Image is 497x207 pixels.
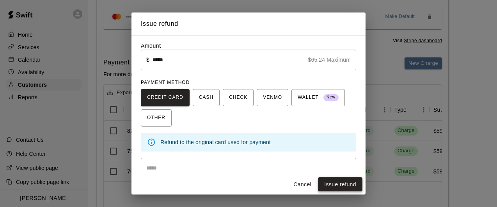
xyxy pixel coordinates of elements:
[223,89,254,106] button: CHECK
[141,109,172,127] button: OTHER
[199,91,213,104] span: CASH
[308,56,351,64] p: $65.24 Maximum
[263,91,282,104] span: VENMO
[146,56,149,64] p: $
[229,91,247,104] span: CHECK
[318,177,362,192] button: Issue refund
[298,91,339,104] span: WALLET
[147,112,165,124] span: OTHER
[257,89,288,106] button: VENMO
[291,89,345,106] button: WALLET New
[141,80,190,85] span: PAYMENT METHOD
[131,12,366,35] h2: Issue refund
[141,43,161,49] label: Amount
[141,89,190,106] button: CREDIT CARD
[193,89,220,106] button: CASH
[290,177,315,192] button: Cancel
[160,135,350,149] div: Refund to the original card used for payment
[323,92,339,103] span: New
[147,91,183,104] span: CREDIT CARD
